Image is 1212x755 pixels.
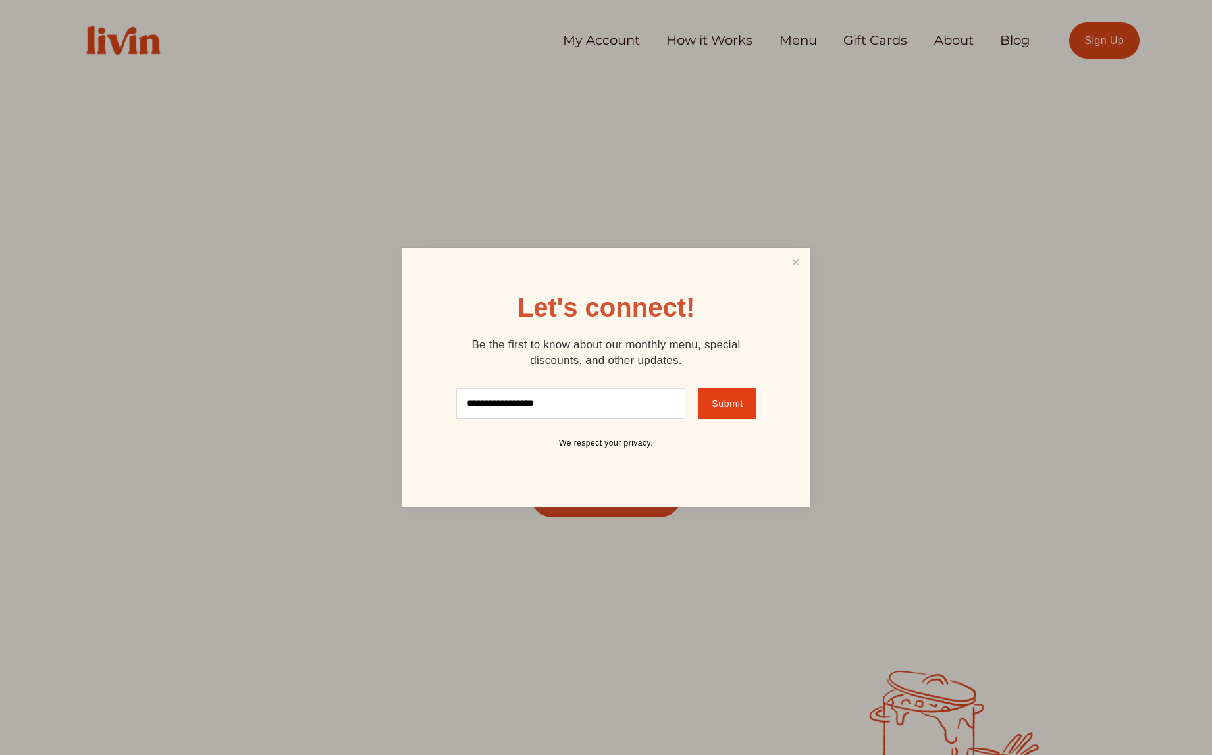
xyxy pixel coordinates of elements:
[698,388,756,419] button: Submit
[783,250,808,274] a: Close
[712,398,743,409] span: Submit
[448,438,764,449] p: We respect your privacy.
[448,337,764,369] p: Be the first to know about our monthly menu, special discounts, and other updates.
[517,294,695,321] h1: Let's connect!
